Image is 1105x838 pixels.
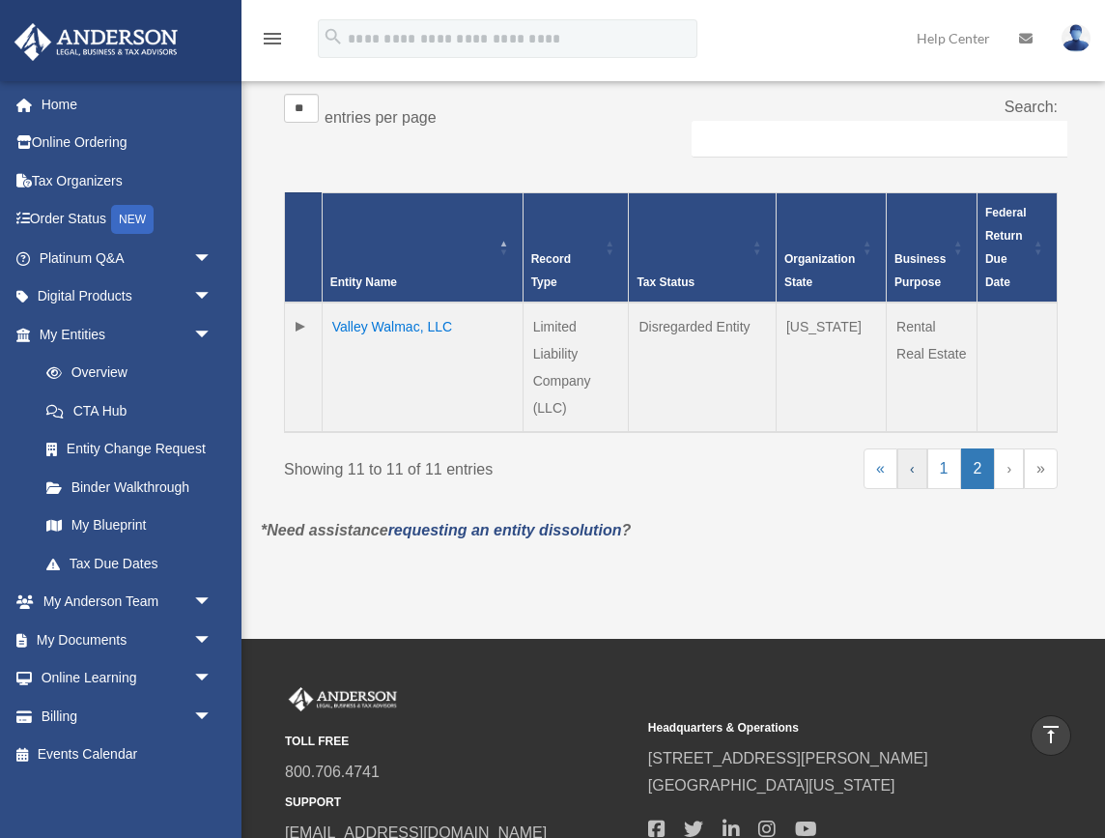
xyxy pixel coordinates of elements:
small: Headquarters & Operations [648,718,998,738]
a: Tax Organizers [14,161,241,200]
a: Online Learningarrow_drop_down [14,659,241,698]
span: Record Type [531,252,571,289]
small: SUPPORT [285,793,635,813]
a: Binder Walkthrough [27,468,232,506]
div: NEW [111,205,154,234]
th: Federal Return Due Date: Activate to sort [977,192,1057,303]
th: Business Purpose: Activate to sort [887,192,977,303]
a: requesting an entity dissolution [388,522,622,538]
td: Valley Walmac, LLC [322,303,523,432]
a: 2 [961,448,995,489]
td: Disregarded Entity [629,303,776,432]
td: [US_STATE] [776,303,886,432]
i: search [323,26,344,47]
small: TOLL FREE [285,732,635,752]
span: Organization State [784,252,855,289]
a: [STREET_ADDRESS][PERSON_NAME] [648,750,928,766]
i: vertical_align_top [1039,723,1062,746]
img: User Pic [1062,24,1091,52]
a: Home [14,85,241,124]
em: *Need assistance ? [261,522,631,538]
td: Rental Real Estate [887,303,977,432]
span: Business Purpose [894,252,946,289]
a: Events Calendar [14,736,241,774]
a: My Anderson Teamarrow_drop_down [14,583,241,621]
a: 1 [927,448,961,489]
a: Platinum Q&Aarrow_drop_down [14,239,241,277]
span: arrow_drop_down [193,621,232,660]
a: Digital Productsarrow_drop_down [14,277,241,316]
span: arrow_drop_down [193,583,232,622]
a: My Blueprint [27,506,232,545]
a: First [864,448,897,489]
i: menu [261,27,284,50]
a: [GEOGRAPHIC_DATA][US_STATE] [648,777,895,794]
span: Federal Return Due Date [985,206,1027,289]
a: Next [994,448,1024,489]
span: arrow_drop_down [193,277,232,317]
a: My Documentsarrow_drop_down [14,621,241,659]
a: Billingarrow_drop_down [14,697,241,736]
span: arrow_drop_down [193,659,232,699]
span: arrow_drop_down [193,239,232,278]
span: Entity Name [330,275,397,289]
a: Overview [27,354,222,392]
a: Entity Change Request [27,430,232,469]
td: Limited Liability Company (LLC) [523,303,629,432]
a: CTA Hub [27,391,232,430]
span: arrow_drop_down [193,315,232,355]
a: Order StatusNEW [14,200,241,240]
img: Anderson Advisors Platinum Portal [285,687,401,712]
a: My Entitiesarrow_drop_down [14,315,232,354]
a: 800.706.4741 [285,764,380,780]
span: arrow_drop_down [193,697,232,737]
a: Online Ordering [14,124,241,162]
th: Tax Status: Activate to sort [629,192,776,303]
a: Previous [897,448,927,489]
span: Tax Status [637,275,694,289]
a: Tax Due Dates [27,544,232,583]
img: Anderson Advisors Platinum Portal [9,23,184,61]
a: menu [261,34,284,50]
a: vertical_align_top [1031,715,1071,756]
a: Last [1024,448,1058,489]
th: Record Type: Activate to sort [523,192,629,303]
label: entries per page [325,109,437,126]
label: Search: [1005,99,1058,115]
th: Organization State: Activate to sort [776,192,886,303]
div: Showing 11 to 11 of 11 entries [284,448,657,483]
th: Entity Name: Activate to invert sorting [322,192,523,303]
